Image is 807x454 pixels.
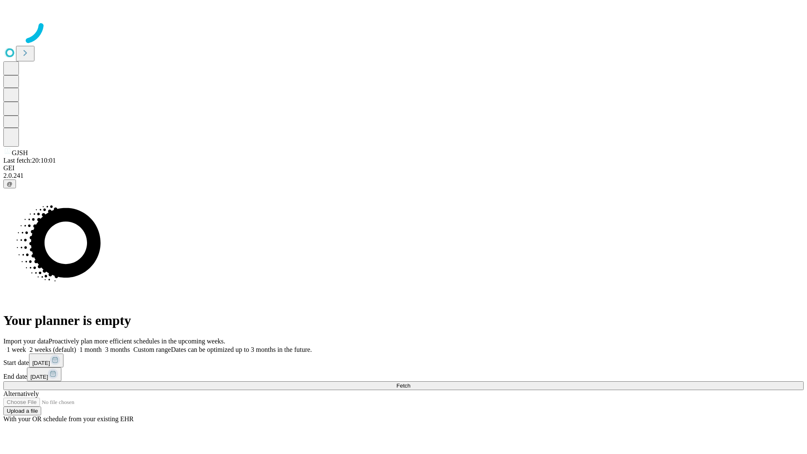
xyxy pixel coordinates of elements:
[3,381,804,390] button: Fetch
[3,390,39,397] span: Alternatively
[3,415,134,422] span: With your OR schedule from your existing EHR
[396,383,410,389] span: Fetch
[3,367,804,381] div: End date
[105,346,130,353] span: 3 months
[3,179,16,188] button: @
[7,181,13,187] span: @
[27,367,61,381] button: [DATE]
[12,149,28,156] span: GJSH
[29,346,76,353] span: 2 weeks (default)
[7,346,26,353] span: 1 week
[32,360,50,366] span: [DATE]
[3,406,41,415] button: Upload a file
[3,338,49,345] span: Import your data
[133,346,171,353] span: Custom range
[3,164,804,172] div: GEI
[79,346,102,353] span: 1 month
[30,374,48,380] span: [DATE]
[3,313,804,328] h1: Your planner is empty
[3,172,804,179] div: 2.0.241
[171,346,312,353] span: Dates can be optimized up to 3 months in the future.
[3,354,804,367] div: Start date
[3,157,56,164] span: Last fetch: 20:10:01
[29,354,63,367] button: [DATE]
[49,338,225,345] span: Proactively plan more efficient schedules in the upcoming weeks.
